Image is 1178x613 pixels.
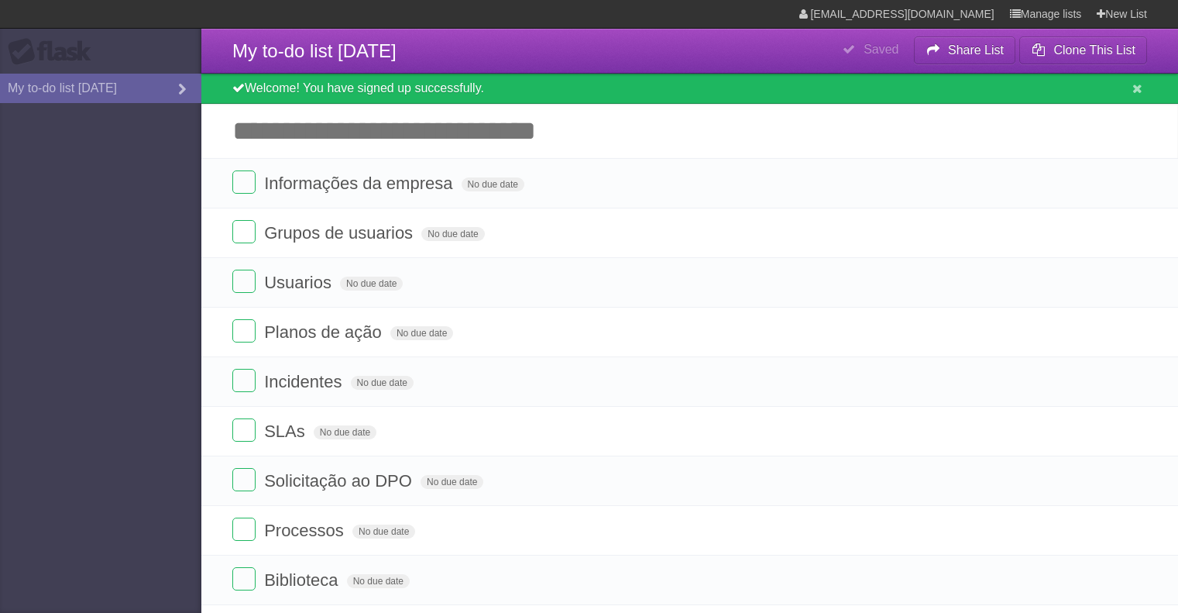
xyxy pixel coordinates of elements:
[421,475,483,489] span: No due date
[232,270,256,293] label: Done
[264,322,386,342] span: Planos de ação
[232,418,256,442] label: Done
[864,43,898,56] b: Saved
[232,170,256,194] label: Done
[201,74,1178,104] div: Welcome! You have signed up successfully.
[351,376,414,390] span: No due date
[8,38,101,66] div: Flask
[1019,36,1147,64] button: Clone This List
[421,227,484,241] span: No due date
[340,277,403,291] span: No due date
[264,521,348,540] span: Processos
[948,43,1004,57] b: Share List
[232,567,256,591] label: Done
[264,372,345,391] span: Incidentes
[347,574,410,588] span: No due date
[232,468,256,491] label: Done
[314,425,376,439] span: No due date
[232,319,256,343] label: Done
[462,177,524,191] span: No due date
[232,220,256,243] label: Done
[352,525,415,539] span: No due date
[264,273,335,292] span: Usuarios
[232,518,256,541] label: Done
[232,40,397,61] span: My to-do list [DATE]
[264,174,456,193] span: Informações da empresa
[232,369,256,392] label: Done
[264,570,342,590] span: Biblioteca
[1053,43,1135,57] b: Clone This List
[914,36,1016,64] button: Share List
[390,326,453,340] span: No due date
[264,422,309,441] span: SLAs
[264,471,416,491] span: Solicitação ao DPO
[264,223,417,243] span: Grupos de usuarios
